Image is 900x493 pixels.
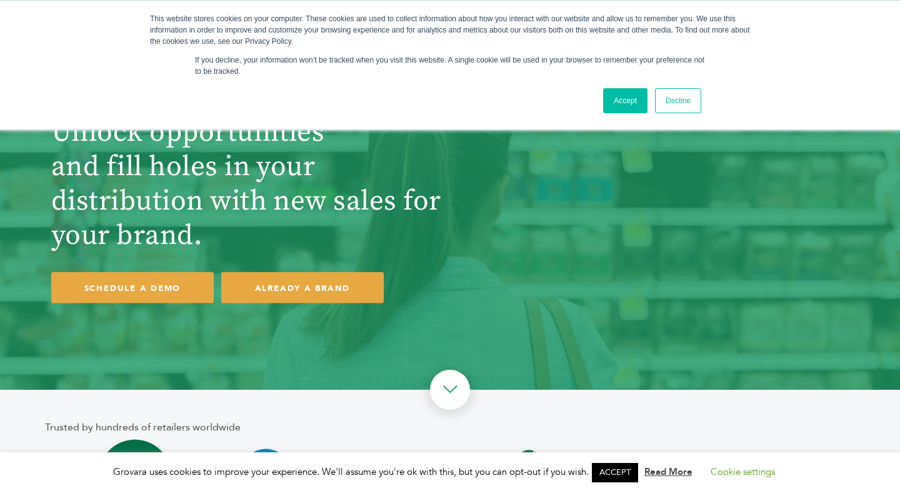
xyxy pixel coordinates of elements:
a: Decline [655,88,701,113]
h1: Unlock opportunities and fill holes in your distribution with new sales for your brand. [51,115,444,253]
a: Read More [644,465,692,478]
a: Accept [603,88,647,113]
a: ACCEPT [592,463,638,482]
a: Cookie settings [711,465,775,478]
div: This website stores cookies on your computer. These cookies are used to collect information about... [150,13,750,47]
p: If you decline, your information won’t be tracked when you visit this website. A single cookie wi... [195,54,705,77]
a: SCHEDULE A DEMO [51,272,214,303]
a: ALREADY A BRAND [221,272,384,303]
div: Trusted by hundreds of retailers worldwide [45,420,855,435]
span: Grovara uses cookies to improve your experience. We'll assume you're ok with this, but you can op... [113,465,787,478]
